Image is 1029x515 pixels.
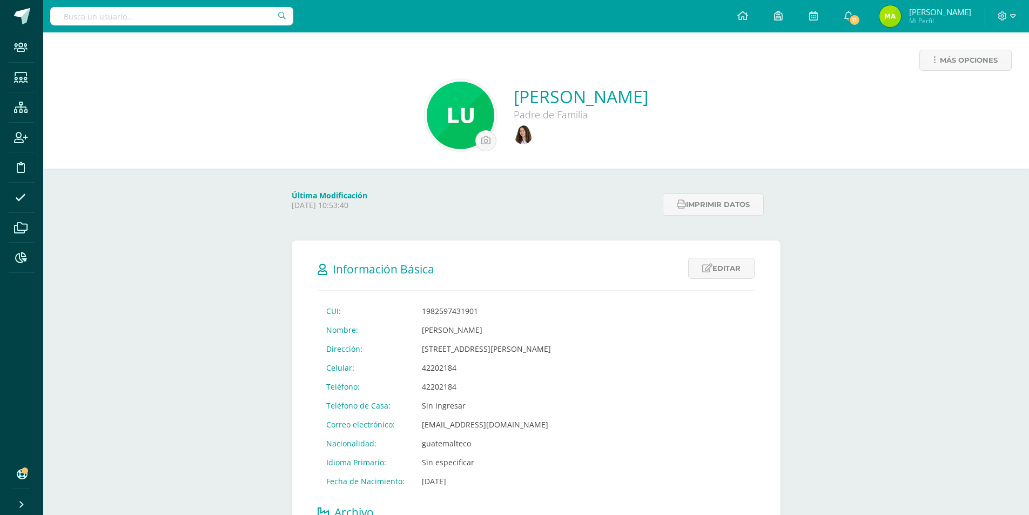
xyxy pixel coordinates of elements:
[909,6,971,17] span: [PERSON_NAME]
[318,302,413,320] td: CUI:
[909,16,971,25] span: Mi Perfil
[318,320,413,339] td: Nombre:
[514,108,648,121] div: Padre de Familia
[292,200,656,210] p: [DATE] 10:53:40
[292,190,656,200] h4: Última Modificación
[919,50,1012,71] a: Más opciones
[318,434,413,453] td: Nacionalidad:
[318,453,413,472] td: Idioma Primario:
[50,7,293,25] input: Busca un usuario...
[318,472,413,491] td: Fecha de Nacimiento:
[413,434,560,453] td: guatemalteco
[333,262,434,277] span: Información Básica
[663,193,764,216] button: Imprimir datos
[413,453,560,472] td: Sin especificar
[688,258,755,279] a: Editar
[413,302,560,320] td: 1982597431901
[318,415,413,434] td: Correo electrónico:
[413,320,560,339] td: [PERSON_NAME]
[514,85,648,108] a: [PERSON_NAME]
[413,472,560,491] td: [DATE]
[940,50,998,70] span: Más opciones
[879,5,901,27] img: 6b1e82ac4bc77c91773989d943013bd5.png
[413,339,560,358] td: [STREET_ADDRESS][PERSON_NAME]
[849,14,860,26] span: 11
[514,125,533,144] img: 410514ec2be4038f5a4689ad6a7b59b8.png
[318,377,413,396] td: Teléfono:
[318,339,413,358] td: Dirección:
[318,358,413,377] td: Celular:
[427,82,494,149] img: 495a32137b0cf378b415fbfa25a45710.png
[318,396,413,415] td: Teléfono de Casa:
[413,396,560,415] td: Sin ingresar
[413,377,560,396] td: 42202184
[413,415,560,434] td: [EMAIL_ADDRESS][DOMAIN_NAME]
[413,358,560,377] td: 42202184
